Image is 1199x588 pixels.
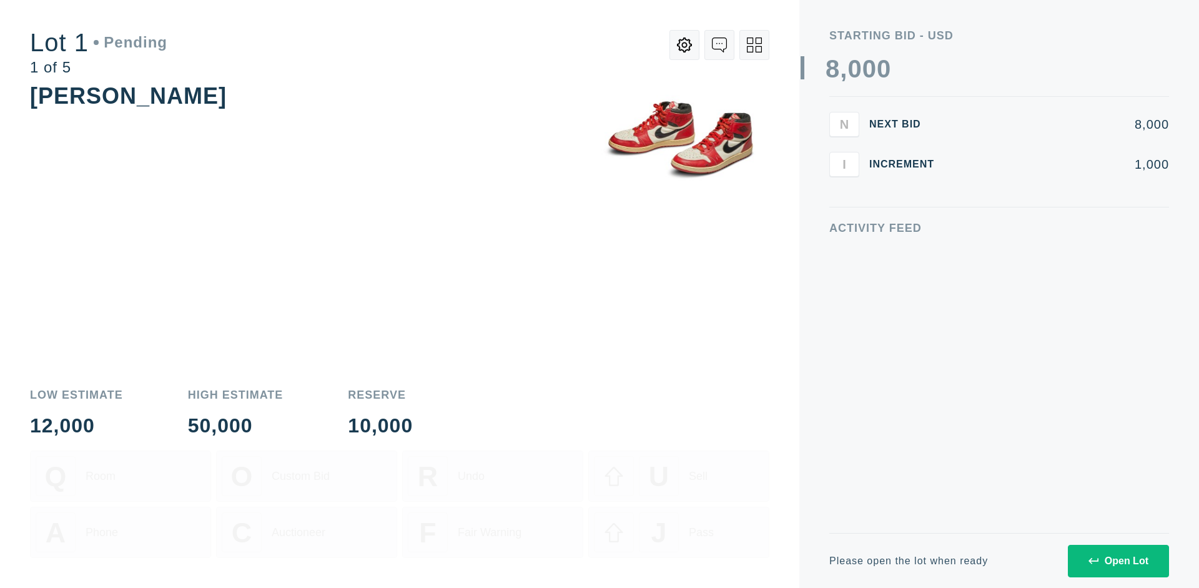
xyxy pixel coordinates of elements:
button: Open Lot [1068,545,1169,577]
div: Next Bid [869,119,944,129]
div: Low Estimate [30,389,123,401]
div: Lot 1 [30,30,167,55]
div: Open Lot [1088,556,1148,567]
div: 0 [877,56,891,81]
div: [PERSON_NAME] [30,83,227,109]
div: Pending [94,35,167,50]
div: Please open the lot when ready [829,556,988,566]
span: I [842,157,846,171]
div: 50,000 [188,416,284,436]
div: Reserve [348,389,413,401]
button: I [829,152,859,177]
div: Increment [869,159,944,169]
div: 0 [847,56,862,81]
div: 12,000 [30,416,123,436]
div: 1 of 5 [30,60,167,75]
div: , [840,56,847,306]
div: 8 [826,56,840,81]
div: 0 [862,56,877,81]
span: N [840,117,849,131]
div: Activity Feed [829,222,1169,234]
div: 10,000 [348,416,413,436]
div: Starting Bid - USD [829,30,1169,41]
div: 8,000 [954,118,1169,131]
div: 1,000 [954,158,1169,171]
button: N [829,112,859,137]
div: High Estimate [188,389,284,401]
